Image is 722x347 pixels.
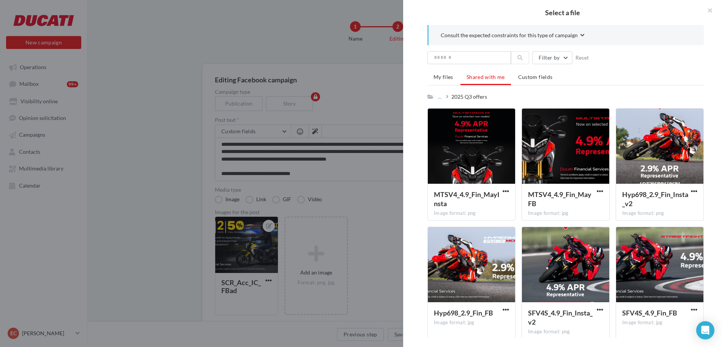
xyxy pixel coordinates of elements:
[467,74,505,80] span: Shared with me
[622,319,697,326] div: Image format: jpg
[434,190,500,208] span: MTSV4_4.9_Fin_MayInsta
[441,31,585,41] button: Consult the expected constraints for this type of campaign
[434,210,509,217] div: Image format: png
[696,321,714,339] div: Open Intercom Messenger
[528,309,593,326] span: SFV4S_4.9_Fin_Insta_v2
[528,190,591,208] span: MTSV4_4.9_Fin_MayFB
[528,210,603,217] div: Image format: jpg
[441,32,578,39] span: Consult the expected constraints for this type of campaign
[434,309,493,317] span: Hyp698_2.9_Fin_FB
[622,309,677,317] span: SFV4S_4.9_Fin_FB
[437,91,443,102] div: ...
[622,210,697,217] div: Image format: png
[434,319,509,326] div: Image format: jpg
[572,53,592,62] button: Reset
[434,74,453,80] span: My files
[622,190,688,208] span: Hyp698_2.9_Fin_Insta_v2
[528,328,603,335] div: Image format: png
[532,51,572,64] button: Filter by
[518,74,553,80] span: Custom fields
[451,93,487,101] div: 2025 Q3 offers
[415,9,710,16] h2: Select a file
